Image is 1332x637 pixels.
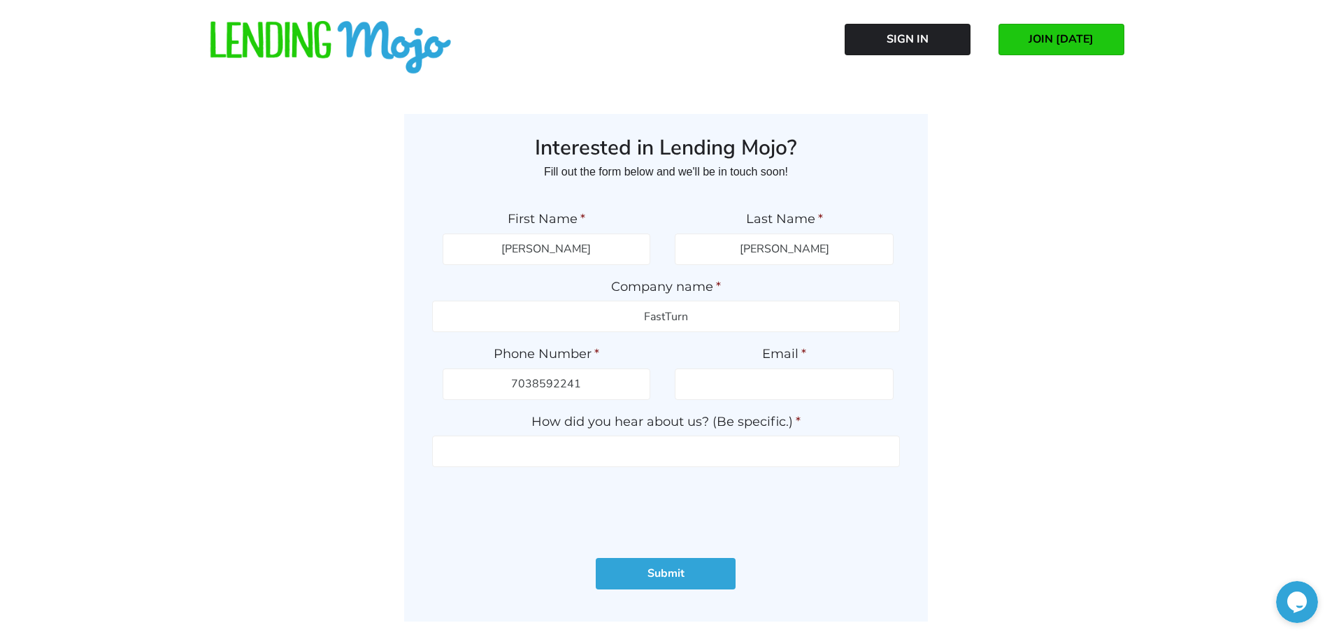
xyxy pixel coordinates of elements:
[443,211,650,227] label: First Name
[432,414,900,430] label: How did you hear about us? (Be specific.)
[208,21,453,76] img: lm-horizontal-logo
[845,24,971,55] a: Sign In
[675,346,894,362] label: Email
[675,211,894,227] label: Last Name
[443,346,650,362] label: Phone Number
[998,24,1124,55] a: JOIN [DATE]
[1029,33,1094,45] span: JOIN [DATE]
[432,135,900,162] h3: Interested in Lending Mojo?
[432,279,900,295] label: Company name
[432,161,900,183] p: Fill out the form below and we'll be in touch soon!
[887,33,929,45] span: Sign In
[559,481,772,536] iframe: reCAPTCHA
[596,558,736,589] input: Submit
[1276,581,1318,623] iframe: chat widget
